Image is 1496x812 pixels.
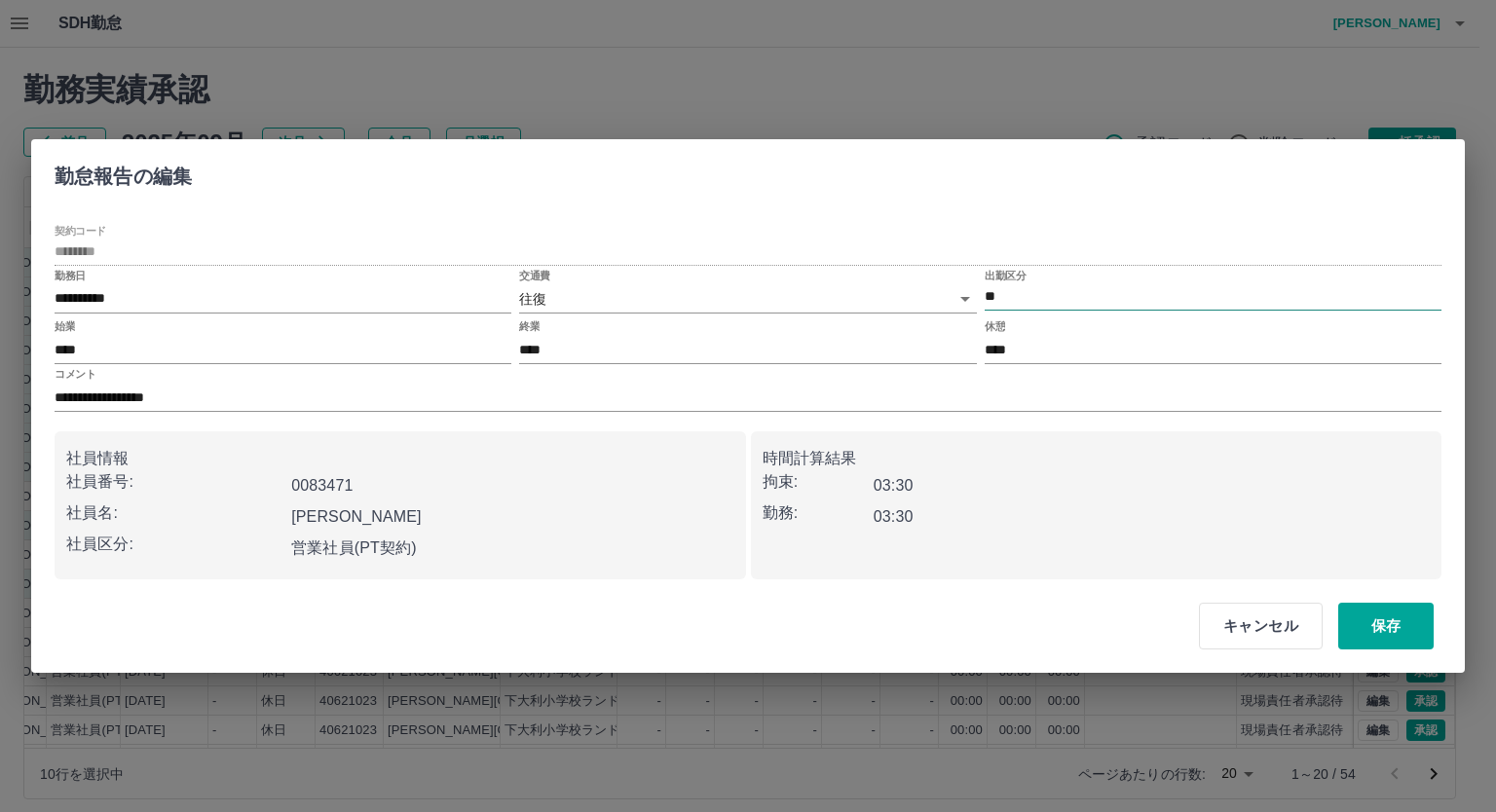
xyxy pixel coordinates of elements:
b: 03:30 [874,477,914,494]
label: 交通費 [519,268,550,282]
button: 保存 [1338,603,1434,649]
label: 勤務日 [55,268,86,282]
p: 社員番号: [66,470,283,494]
label: コメント [55,367,95,382]
label: 休憩 [985,319,1005,334]
p: 社員情報 [66,447,734,470]
label: 出勤区分 [985,268,1026,282]
label: 終業 [519,319,540,334]
b: [PERSON_NAME] [291,508,422,525]
p: 社員区分: [66,533,283,556]
button: キャンセル [1199,603,1323,649]
label: 契約コード [55,223,106,238]
h2: 勤怠報告の編集 [31,139,215,205]
b: 0083471 [291,477,353,494]
p: 時間計算結果 [763,447,1431,470]
div: 往復 [519,285,976,314]
p: 社員名: [66,501,283,525]
p: 拘束: [763,470,874,494]
b: 営業社員(PT契約) [291,539,417,556]
b: 03:30 [874,508,914,525]
p: 勤務: [763,501,874,525]
label: 始業 [55,319,75,334]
